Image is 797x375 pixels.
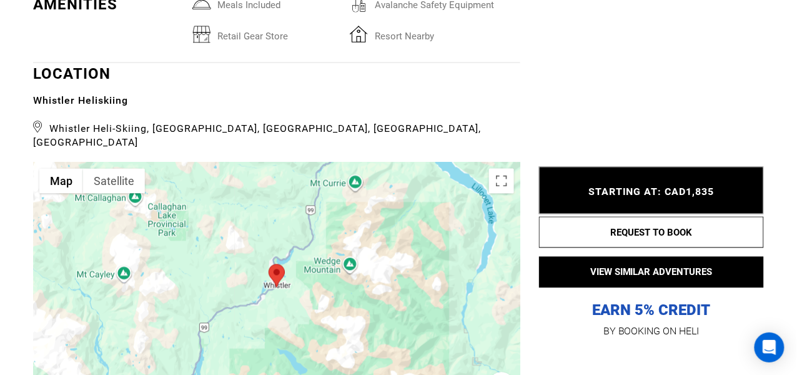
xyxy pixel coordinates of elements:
b: Whistler Heliskiing [33,94,128,106]
div: Open Intercom Messenger [755,332,785,362]
button: Toggle fullscreen view [489,169,514,194]
button: VIEW SIMILAR ADVENTURES [539,257,764,288]
button: Show street map [39,169,83,194]
img: resortnearby.svg [350,25,369,44]
span: resort nearby [369,25,507,41]
div: LOCATION [33,63,520,151]
span: STARTING AT: CAD1,835 [588,186,715,198]
span: retail gear store [211,25,350,41]
img: retailgearstore.svg [192,25,211,44]
p: BY BOOKING ON HELI [539,323,764,341]
button: Show satellite imagery [83,169,145,194]
p: EARN 5% CREDIT [539,176,764,321]
button: REQUEST TO BOOK [539,217,764,248]
span: Whistler Heli-Skiing, [GEOGRAPHIC_DATA], [GEOGRAPHIC_DATA], [GEOGRAPHIC_DATA], [GEOGRAPHIC_DATA] [33,117,520,151]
